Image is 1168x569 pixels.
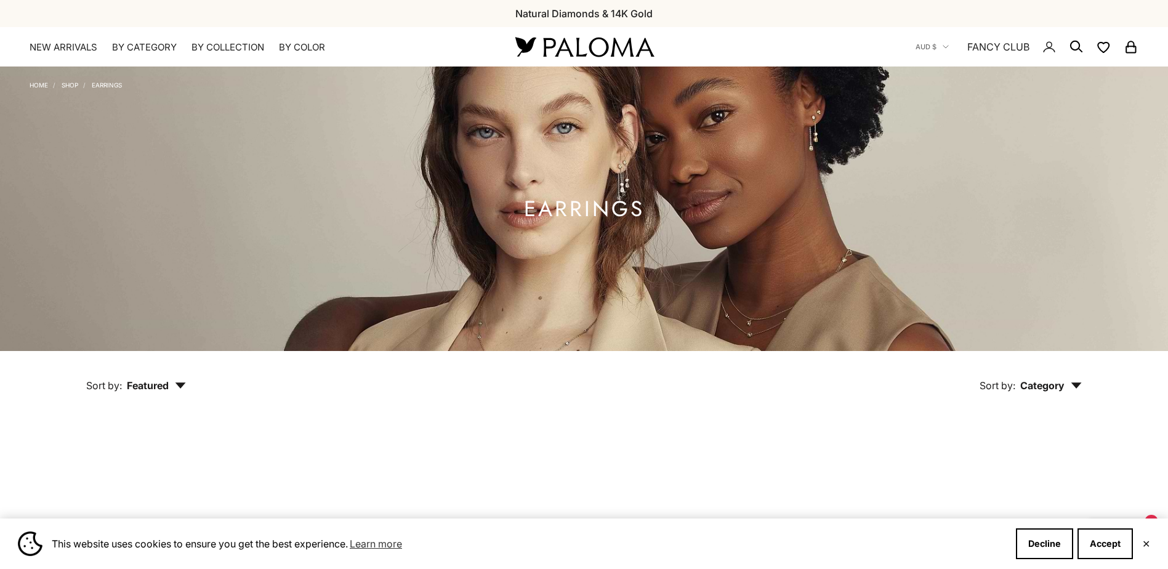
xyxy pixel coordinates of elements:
[348,535,404,553] a: Learn more
[86,379,122,392] span: Sort by:
[191,41,264,54] summary: By Collection
[1077,528,1133,559] button: Accept
[967,39,1029,55] a: FANCY CLUB
[916,41,949,52] button: AUD $
[18,531,42,556] img: Cookie banner
[30,79,122,89] nav: Breadcrumb
[30,81,48,89] a: Home
[127,379,186,392] span: Featured
[515,6,653,22] p: Natural Diamonds & 14K Gold
[112,41,177,54] summary: By Category
[951,351,1110,403] button: Sort by: Category
[916,41,936,52] span: AUD $
[30,41,486,54] nav: Primary navigation
[58,351,214,403] button: Sort by: Featured
[279,41,325,54] summary: By Color
[524,201,645,217] h1: Earrings
[980,379,1015,392] span: Sort by:
[1016,528,1073,559] button: Decline
[92,81,122,89] a: Earrings
[1142,540,1150,547] button: Close
[1020,379,1082,392] span: Category
[916,27,1138,67] nav: Secondary navigation
[52,535,1006,553] span: This website uses cookies to ensure you get the best experience.
[30,41,97,54] a: NEW ARRIVALS
[62,81,78,89] a: Shop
